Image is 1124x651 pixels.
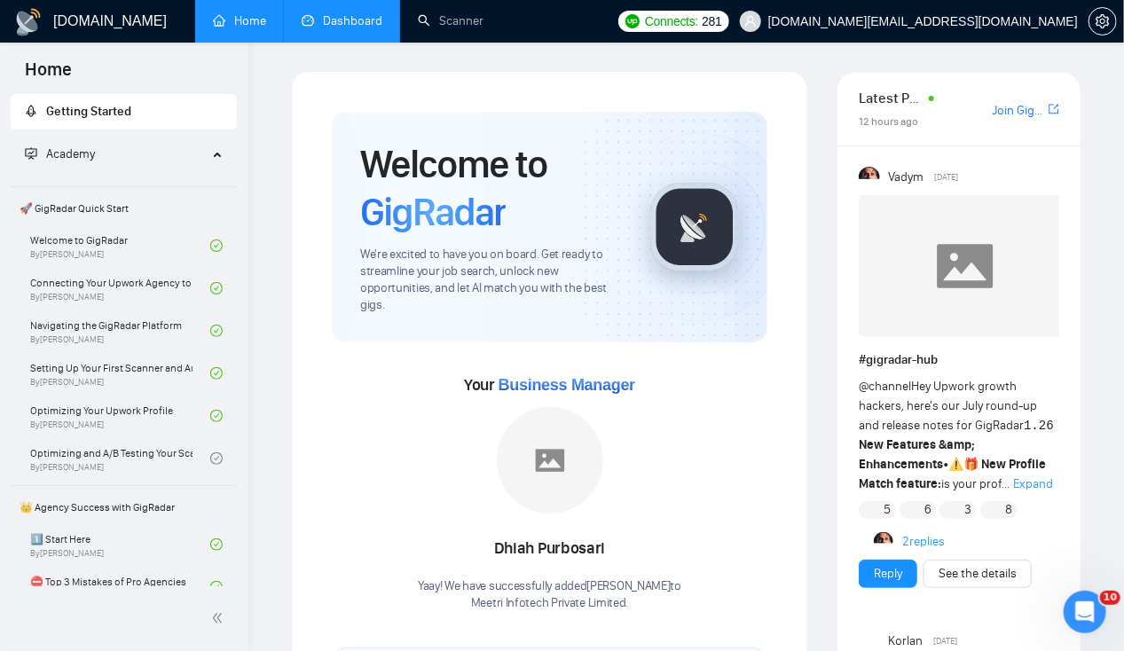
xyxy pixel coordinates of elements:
[1013,476,1053,491] span: Expand
[211,609,229,627] span: double-left
[30,226,210,265] a: Welcome to GigRadarBy[PERSON_NAME]
[1005,501,1012,519] span: 8
[884,501,892,519] span: 5
[418,595,681,612] p: Meetri Infotech Private Limited .
[645,12,698,31] span: Connects:
[986,504,998,516] img: 🔥
[30,525,210,564] a: 1️⃣ Start HereBy[PERSON_NAME]
[993,101,1045,121] a: Join GigRadar Slack Community
[418,13,483,28] a: searchScanner
[650,183,739,271] img: gigradar-logo.png
[860,532,879,552] img: Alex B
[11,94,237,129] li: Getting Started
[360,247,622,314] span: We're excited to have you on board. Get ready to streamline your job search, unlock new opportuni...
[30,439,210,478] a: Optimizing and A/B Testing Your Scanner for Better ResultsBy[PERSON_NAME]
[859,560,917,588] button: Reply
[464,375,635,395] span: Your
[948,457,963,472] span: ⚠️
[360,140,622,236] h1: Welcome to
[210,538,223,551] span: check-circle
[859,437,975,472] strong: New Features &amp; Enhancements
[859,195,1072,337] img: F09AC4U7ATU-image.png
[888,631,923,651] span: Korlan
[934,633,958,649] span: [DATE]
[210,325,223,337] span: check-circle
[625,14,640,28] img: upwork-logo.png
[865,504,877,516] img: 🙌
[418,534,681,564] div: Dhiah Purbosari
[360,188,506,236] span: GigRadar
[1089,14,1117,28] a: setting
[25,147,37,160] span: fund-projection-screen
[30,354,210,393] a: Setting Up Your First Scanner and Auto-BidderBy[PERSON_NAME]
[210,239,223,252] span: check-circle
[946,504,958,516] img: 👍
[859,379,1054,491] span: Hey Upwork growth hackers, here's our July round-up and release notes for GigRadar • is your prof...
[210,410,223,422] span: check-circle
[30,396,210,435] a: Optimizing Your Upwork ProfileBy[PERSON_NAME]
[30,311,210,350] a: Navigating the GigRadar PlatformBy[PERSON_NAME]
[859,87,923,109] span: Latest Posts from the GigRadar Community
[46,104,131,119] span: Getting Started
[935,169,959,185] span: [DATE]
[1089,14,1116,28] span: setting
[14,8,43,36] img: logo
[25,105,37,117] span: rocket
[1049,102,1059,116] span: export
[1024,419,1054,433] code: 1.26
[963,457,979,472] span: 🎁
[924,560,1032,588] button: See the details
[418,578,681,612] div: Yaay! We have successfully added [PERSON_NAME] to
[859,379,911,394] span: @channel
[1049,101,1059,118] a: export
[859,115,918,128] span: 12 hours ago
[210,367,223,380] span: check-circle
[30,568,210,607] a: ⛔ Top 3 Mistakes of Pro Agencies
[888,168,924,187] span: Vadym
[965,501,972,519] span: 3
[902,533,945,551] a: 2replies
[859,350,1059,370] h1: # gigradar-hub
[859,167,880,188] img: Vadym
[499,376,635,394] span: Business Manager
[702,12,721,31] span: 281
[874,564,902,584] a: Reply
[905,504,917,516] img: ❤️
[30,269,210,308] a: Connecting Your Upwork Agency to GigRadarBy[PERSON_NAME]
[210,581,223,593] span: check-circle
[12,490,235,525] span: 👑 Agency Success with GigRadar
[924,501,931,519] span: 6
[1089,7,1117,35] button: setting
[46,146,95,161] span: Academy
[497,407,603,514] img: placeholder.png
[11,57,86,94] span: Home
[213,13,266,28] a: homeHome
[12,191,235,226] span: 🚀 GigRadar Quick Start
[302,13,382,28] a: dashboardDashboard
[210,452,223,465] span: check-circle
[25,146,95,161] span: Academy
[939,564,1017,584] a: See the details
[1100,591,1120,605] span: 10
[744,15,757,27] span: user
[210,282,223,294] span: check-circle
[1064,591,1106,633] iframe: Intercom live chat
